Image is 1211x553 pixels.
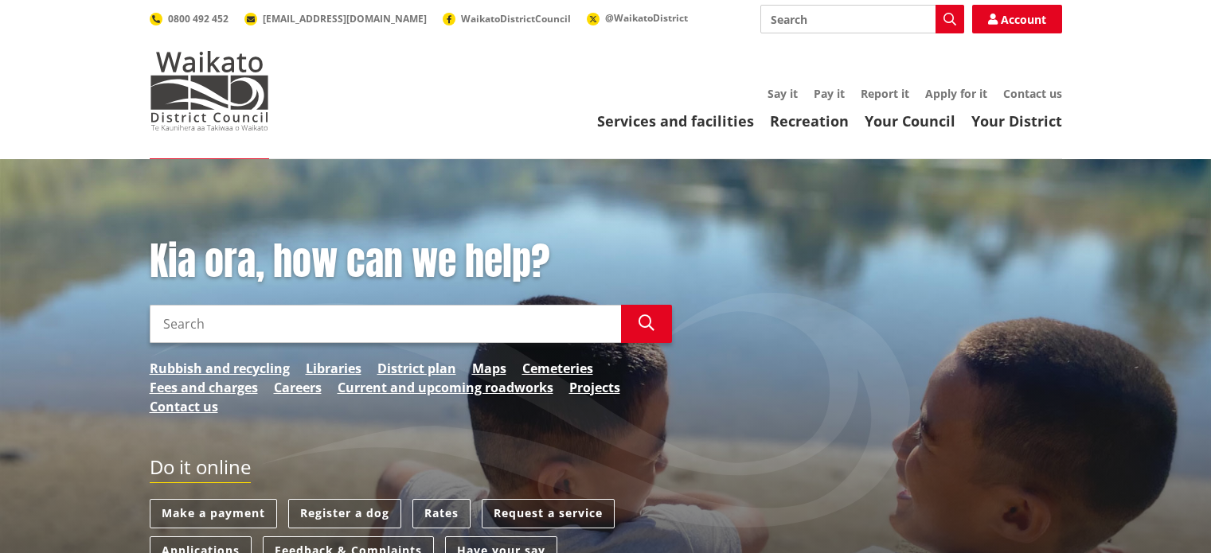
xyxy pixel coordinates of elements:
a: [EMAIL_ADDRESS][DOMAIN_NAME] [244,12,427,25]
h2: Do it online [150,456,251,484]
a: Register a dog [288,499,401,528]
h1: Kia ora, how can we help? [150,239,672,285]
a: Rubbish and recycling [150,359,290,378]
a: Projects [569,378,620,397]
a: Report it [861,86,909,101]
span: @WaikatoDistrict [605,11,688,25]
a: WaikatoDistrictCouncil [443,12,571,25]
a: Contact us [150,397,218,416]
input: Search input [760,5,964,33]
a: Current and upcoming roadworks [338,378,553,397]
a: Say it [768,86,798,101]
a: Maps [472,359,506,378]
a: Request a service [482,499,615,528]
a: Cemeteries [522,359,593,378]
input: Search input [150,305,621,343]
a: @WaikatoDistrict [587,11,688,25]
a: Contact us [1003,86,1062,101]
a: Your District [971,111,1062,130]
a: Fees and charges [150,378,258,397]
a: Recreation [770,111,849,130]
a: Rates [412,499,471,528]
a: Make a payment [150,499,277,528]
img: Waikato District Council - Te Kaunihera aa Takiwaa o Waikato [150,51,269,130]
a: Apply for it [925,86,987,101]
a: Careers [274,378,322,397]
a: Libraries [306,359,361,378]
a: District plan [377,359,456,378]
a: 0800 492 452 [150,12,229,25]
a: Your Council [865,111,955,130]
a: Account [972,5,1062,33]
span: WaikatoDistrictCouncil [461,12,571,25]
span: [EMAIL_ADDRESS][DOMAIN_NAME] [263,12,427,25]
span: 0800 492 452 [168,12,229,25]
a: Services and facilities [597,111,754,130]
a: Pay it [814,86,845,101]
